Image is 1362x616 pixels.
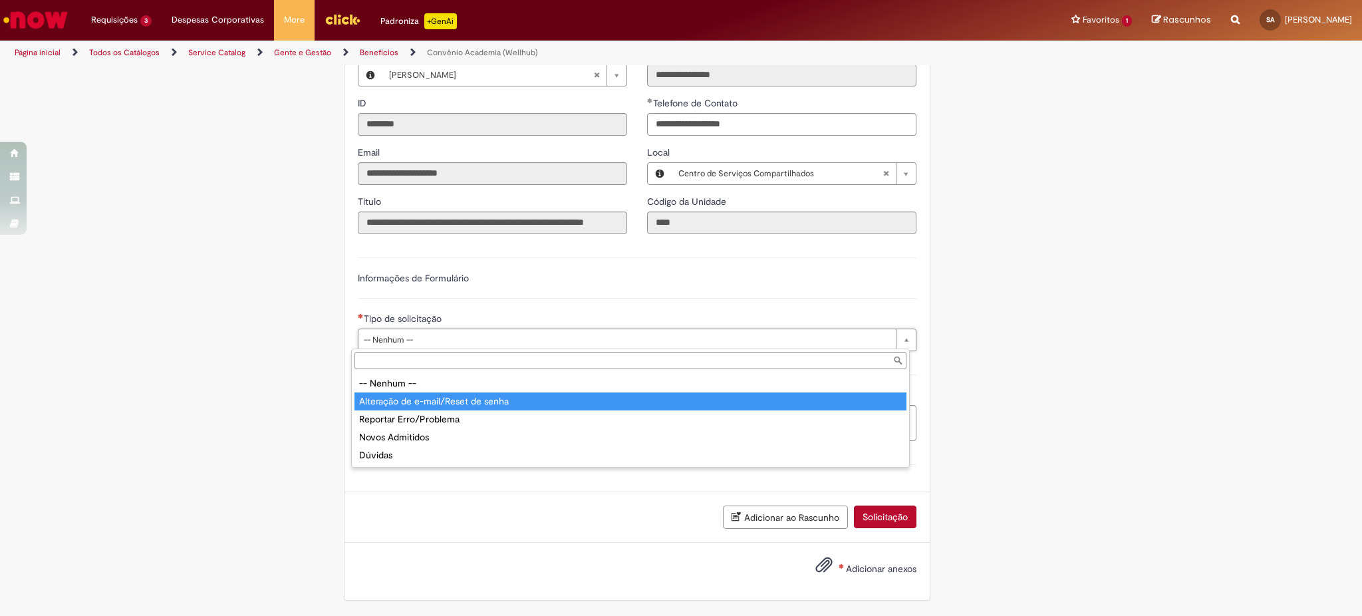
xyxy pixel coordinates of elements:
div: Dúvidas [354,446,906,464]
div: Alteração de e-mail/Reset de senha [354,392,906,410]
div: -- Nenhum -- [354,375,906,392]
ul: Tipo de solicitação [352,372,909,467]
div: Novos Admitidos [354,428,906,446]
div: Reportar Erro/Problema [354,410,906,428]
